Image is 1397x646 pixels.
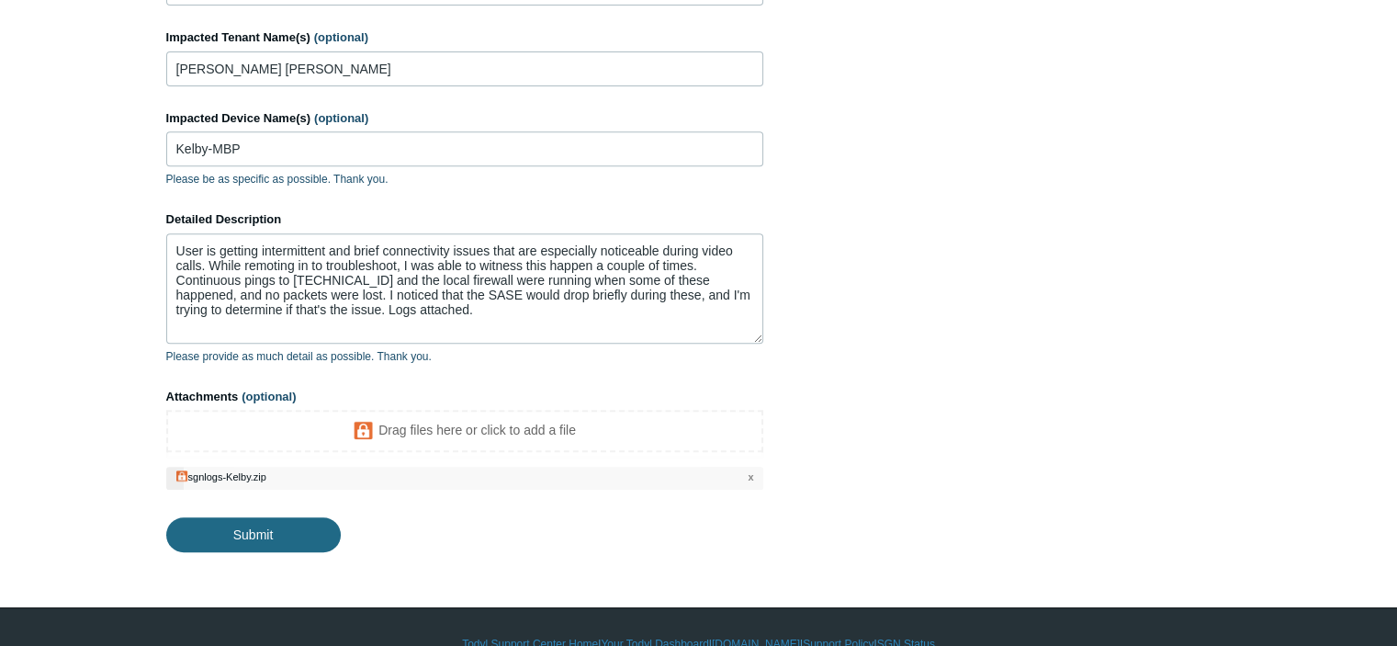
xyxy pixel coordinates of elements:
[166,348,763,365] p: Please provide as much detail as possible. Thank you.
[166,210,763,229] label: Detailed Description
[188,471,266,482] div: sgnlogs-Kelby.zip
[314,30,368,44] span: (optional)
[242,390,296,403] span: (optional)
[166,171,763,187] p: Please be as specific as possible. Thank you.
[166,388,763,406] label: Attachments
[314,111,368,125] span: (optional)
[166,109,763,128] label: Impacted Device Name(s)
[166,28,763,47] label: Impacted Tenant Name(s)
[748,470,753,485] span: x
[166,517,341,552] input: Submit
